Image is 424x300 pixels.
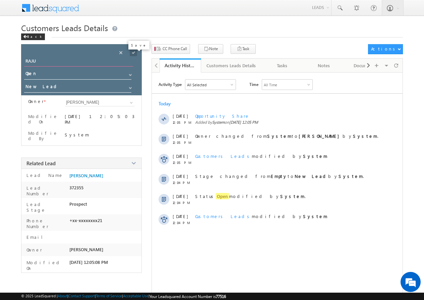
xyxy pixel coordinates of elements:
[125,70,134,77] a: Show All Items
[173,193,188,199] span: [DATE]
[368,44,403,54] button: Actions
[21,33,45,40] div: Back
[309,62,339,70] div: Notes
[173,161,193,165] span: 12:05 PM
[303,59,345,73] a: Notes
[126,99,135,106] a: Show All Items
[159,100,180,107] div: Today
[160,59,201,72] li: Activity History
[69,218,102,223] span: +xx-xxxxxxxx21
[25,234,48,240] label: Email
[163,46,187,52] span: CC Phone Call
[65,113,135,125] div: [DATE] 12:05:03 PM
[160,59,201,73] a: Activity History
[165,62,196,69] div: Activity History
[28,130,59,141] label: Modified By
[271,173,288,179] strong: Empty
[69,185,83,190] span: 372355
[339,173,363,179] strong: System
[91,206,122,215] em: Start Chat
[26,160,56,167] span: Related Lead
[24,57,133,67] input: Opportunity Name Opportunity Name
[280,193,305,199] strong: System
[201,59,262,73] a: Customers Leads Details
[173,113,188,119] span: [DATE]
[195,113,250,119] span: Opportunity Share
[195,133,378,139] span: Owner changed from to by .
[21,22,108,33] span: Customers Leads Details
[125,83,134,90] a: Show All Items
[159,79,182,89] span: Activity Type
[28,114,59,124] label: Modified On
[295,173,328,179] strong: New Lead
[96,294,122,298] a: Terms of Service
[24,82,131,93] input: Stage
[262,59,303,73] a: Tasks
[267,62,297,70] div: Tasks
[195,153,252,159] span: Customers Leads
[195,213,327,219] span: modified by
[9,62,122,200] textarea: Type your message and hit 'Enter'
[25,172,63,178] label: Lead Name
[68,294,95,298] a: Contact Support
[69,260,108,265] span: [DATE] 12:05:08 PM
[152,44,190,54] button: CC Phone Call
[35,35,113,44] div: Chat with us now
[24,69,131,80] input: Status
[185,80,236,90] div: All Selected
[267,133,292,139] strong: System
[173,153,188,159] span: [DATE]
[25,218,67,229] label: Phone Number
[11,35,28,44] img: d_60004797649_company_0_60004797649
[173,120,193,124] span: 12:05 PM
[173,213,188,219] span: [DATE]
[28,99,44,104] label: Owner
[371,46,398,52] div: Actions
[195,213,252,219] span: Customers Leads
[195,120,390,125] span: Added by on
[195,173,364,179] span: Stage changed from to by .
[173,133,188,139] span: [DATE]
[264,83,277,87] div: All Time
[69,201,87,207] span: Prospect
[25,260,67,271] label: Modified On
[198,44,223,54] button: Note
[25,247,42,253] label: Owner
[131,43,147,47] p: Save
[229,120,258,125] span: [DATE] 12:05 PM
[69,247,103,252] span: [PERSON_NAME]
[173,173,188,179] span: [DATE]
[350,62,380,70] div: Documents
[58,294,67,298] a: About
[231,44,256,54] button: Task
[206,62,256,70] div: Customers Leads Details
[187,83,206,87] div: All Selected
[303,213,327,219] strong: System
[173,181,193,185] span: 12:04 PM
[216,294,226,299] span: 77516
[353,133,377,139] strong: System
[25,201,67,213] label: Lead Stage
[195,153,327,159] span: modified by
[212,120,225,125] span: System
[65,99,135,106] input: Type to Search
[195,193,306,199] span: Status modified by .
[299,133,343,139] strong: [PERSON_NAME]
[249,79,258,89] span: Time
[303,153,327,159] strong: System
[25,185,67,196] label: Lead Number
[65,132,135,137] div: System
[345,59,386,73] a: Documents
[173,221,193,225] span: 12:04 PM
[173,201,193,205] span: 12:04 PM
[123,294,148,298] a: Acceptable Use
[173,140,193,144] span: 12:05 PM
[21,294,226,299] span: © 2025 LeadSquared | | | | |
[110,3,126,19] div: Minimize live chat window
[216,193,229,199] span: Open
[149,294,226,299] span: Your Leadsquared Account Number is
[69,173,103,178] a: [PERSON_NAME]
